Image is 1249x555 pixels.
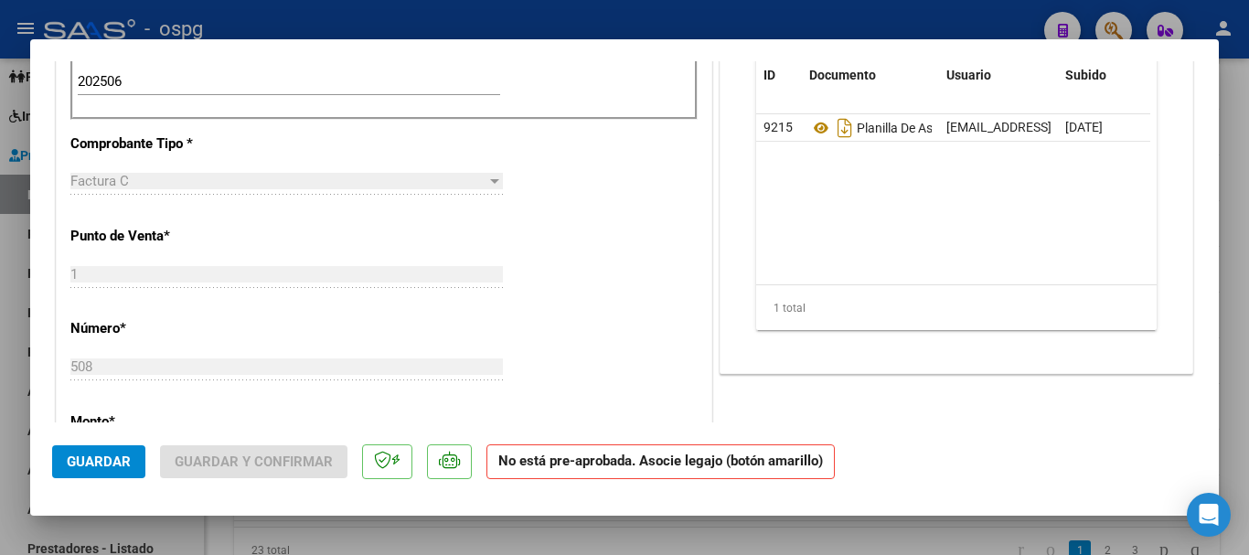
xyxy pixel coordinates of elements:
datatable-header-cell: Usuario [939,56,1058,95]
span: Factura C [70,173,129,189]
span: Subido [1065,68,1106,82]
p: Punto de Venta [70,226,259,247]
datatable-header-cell: Subido [1058,56,1149,95]
p: Monto [70,411,259,432]
div: Open Intercom Messenger [1187,493,1231,537]
datatable-header-cell: ID [756,56,802,95]
span: Documento [809,68,876,82]
span: Guardar y Confirmar [175,454,333,470]
span: ID [763,68,775,82]
button: Guardar y Confirmar [160,445,347,478]
button: Guardar [52,445,145,478]
p: Número [70,318,259,339]
span: Planilla De Asistencia [809,121,977,135]
span: [DATE] [1065,120,1103,134]
span: Usuario [946,68,991,82]
datatable-header-cell: Acción [1149,56,1241,95]
span: 9215 [763,120,793,134]
span: Guardar [67,454,131,470]
datatable-header-cell: Documento [802,56,939,95]
strong: No está pre-aprobada. Asocie legajo (botón amarillo) [486,444,835,480]
p: Comprobante Tipo * [70,133,259,155]
div: 1 total [756,285,1157,331]
i: Descargar documento [833,113,857,143]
